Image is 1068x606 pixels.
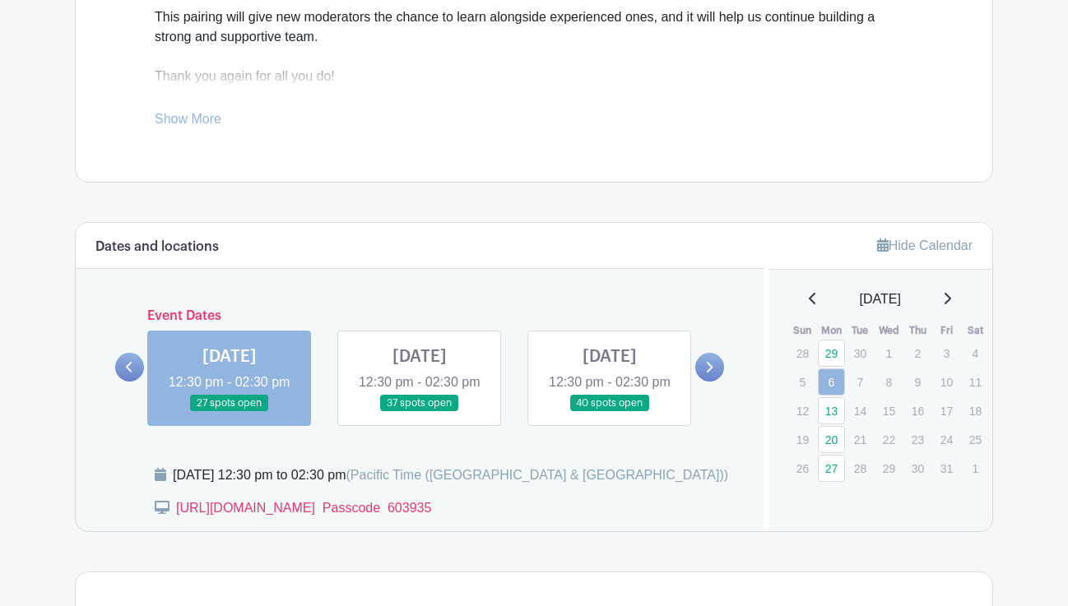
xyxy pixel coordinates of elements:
p: 14 [847,398,874,423]
p: 29 [875,456,903,481]
a: 20 [818,426,845,453]
p: 24 [933,427,960,452]
a: 29 [818,340,845,367]
p: 7 [847,369,874,395]
div: [DATE] 12:30 pm to 02:30 pm [173,465,728,485]
p: 19 [789,427,816,452]
p: 12 [789,398,816,423]
p: 3 [933,340,960,366]
th: Mon [817,322,846,339]
span: [DATE] [860,289,901,309]
p: 10 [933,369,960,395]
p: 26 [789,456,816,481]
th: Thu [903,322,932,339]
p: 17 [933,398,960,423]
p: 18 [962,398,989,423]
a: [URL][DOMAIN_NAME] Passcode 603935 [176,501,431,515]
th: Wed [875,322,903,339]
p: 9 [904,369,931,395]
a: Show More [155,112,221,132]
a: 13 [818,397,845,424]
a: Hide Calendar [877,238,973,252]
h6: Event Dates [144,308,695,324]
th: Fri [932,322,961,339]
div: This pairing will give new moderators the chance to learn alongside experienced ones, and it will... [155,7,913,165]
th: Tue [846,322,875,339]
p: 16 [904,398,931,423]
p: 2 [904,340,931,366]
p: 31 [933,456,960,481]
p: 15 [875,398,903,423]
th: Sat [961,322,990,339]
p: 30 [847,340,874,366]
p: 5 [789,369,816,395]
p: 28 [847,456,874,481]
p: 21 [847,427,874,452]
a: 27 [818,455,845,482]
p: 1 [875,340,903,366]
h6: Dates and locations [95,239,219,255]
span: (Pacific Time ([GEOGRAPHIC_DATA] & [GEOGRAPHIC_DATA])) [346,468,728,482]
th: Sun [788,322,817,339]
a: 6 [818,368,845,396]
p: 4 [962,340,989,366]
p: 8 [875,369,903,395]
p: 23 [904,427,931,452]
p: 25 [962,427,989,452]
p: 22 [875,427,903,452]
p: 28 [789,340,816,366]
p: 30 [904,456,931,481]
p: 1 [962,456,989,481]
p: 11 [962,369,989,395]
